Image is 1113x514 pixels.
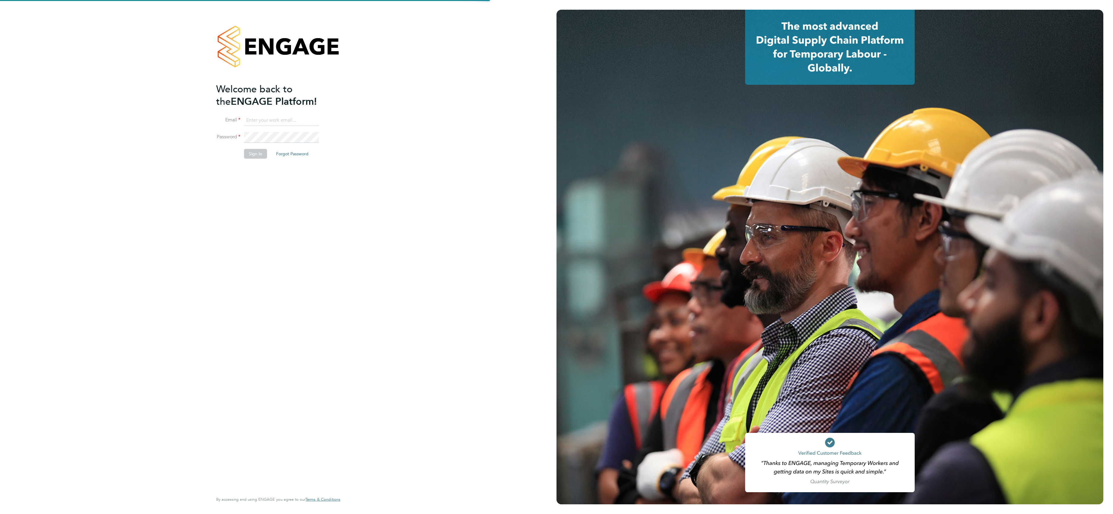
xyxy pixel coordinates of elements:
label: Password [216,134,240,140]
span: Welcome back to the [216,83,292,107]
button: Sign In [244,149,267,159]
h2: ENGAGE Platform! [216,83,334,108]
span: By accessing and using ENGAGE you agree to our [216,497,340,502]
label: Email [216,117,240,123]
a: Terms & Conditions [305,497,340,502]
input: Enter your work email... [244,115,319,126]
button: Forgot Password [271,149,313,159]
